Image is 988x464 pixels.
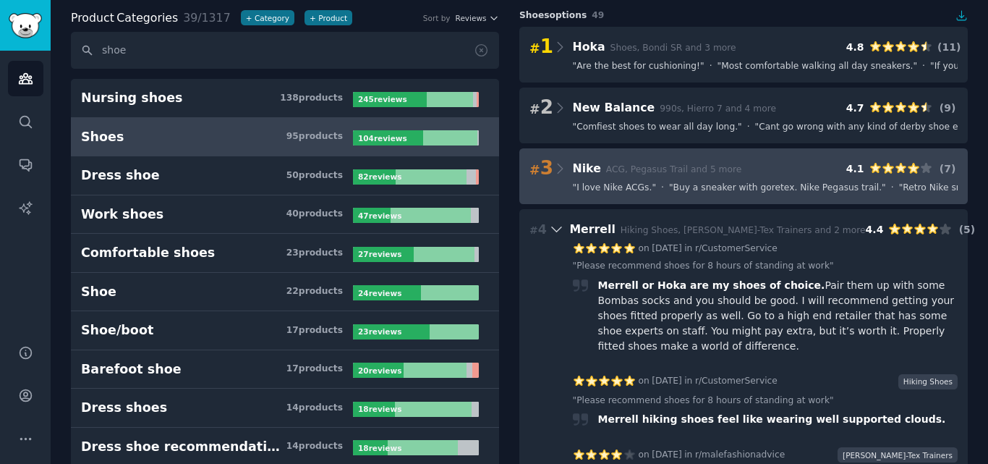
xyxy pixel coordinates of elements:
[71,79,499,118] a: Nursing shoes138products245reviews
[519,9,968,22] div: Shoes options
[81,166,160,185] div: Dress shoe
[838,447,958,463] div: [PERSON_NAME]-Tex Trainers
[358,211,401,220] b: 47 review s
[358,289,401,298] b: 24 review s
[710,60,712,73] span: ·
[652,375,681,388] a: [DATE]
[81,321,153,339] div: Shoe/boot
[423,13,451,23] div: Sort by
[573,60,704,73] span: " Are the best for cushioning! "
[286,363,343,376] div: 17 product s
[597,279,826,291] span: Merrell or Hoka are my shoes of choice.
[286,285,343,298] div: 22 product s
[71,273,499,312] a: Shoe22products24reviews
[529,35,553,59] span: 1
[71,311,499,350] a: Shoe/boot17products23reviews
[358,172,401,181] b: 82 review s
[529,157,553,180] span: 3
[684,449,692,462] span: in
[286,247,343,260] div: 23 product s
[246,13,252,23] span: +
[71,389,499,428] a: Dress shoes14products18reviews
[81,244,215,262] div: Comfortable shoes
[695,449,785,462] a: r/malefashionadvice
[957,222,977,237] div: ( 5 )
[846,161,864,177] div: 4.1
[286,169,343,182] div: 50 product s
[598,278,958,354] div: Pair them up with some Bombas socks and you should be good. I will recommend getting your shoes f...
[358,250,401,258] b: 27 review s
[358,405,401,413] b: 18 review s
[71,32,499,69] input: Search product categories
[71,156,499,195] a: Dress shoe50products82reviews
[846,101,864,116] div: 4.7
[9,13,42,38] img: GummySearch logo
[81,206,163,224] div: Work shoes
[286,402,343,415] div: 14 product s
[610,43,736,53] span: Shoes, Bondi SR and 3 more
[684,375,692,388] span: in
[286,130,343,143] div: 95 product s
[305,10,352,25] button: +Product
[358,134,407,143] b: 104 review s
[529,96,553,119] span: 2
[183,11,230,25] span: 39 / 1317
[81,399,167,417] div: Dress shoes
[280,92,343,105] div: 138 product s
[592,10,604,20] span: 49
[573,395,834,408] a: "Please recommend shoes for 8 hours of standing at work"
[71,195,499,235] a: Work shoes40products47reviews
[286,208,343,221] div: 40 product s
[866,222,884,237] div: 4.4
[71,350,499,389] a: Barefoot shoe17products20reviews
[639,242,650,256] span: on
[669,182,886,195] span: " Buy a sneaker with goretex. Nike Pegasus trail. "
[846,40,864,55] div: 4.8
[81,360,182,379] div: Barefoot shoe
[358,327,401,336] b: 23 review s
[747,121,750,134] span: ·
[937,161,958,177] div: ( 7 )
[358,95,407,104] b: 245 review s
[71,9,178,28] span: Categories
[81,283,116,301] div: Shoe
[573,101,655,114] span: New Balance
[661,182,664,195] span: ·
[695,375,778,388] a: r/CustomerService
[639,375,650,388] span: on
[71,234,499,273] a: Comfortable shoes23products27reviews
[358,366,401,375] b: 20 review s
[286,440,343,453] div: 14 product s
[71,9,114,28] span: Product
[529,224,538,236] span: #
[597,413,947,425] span: Merrell hiking shoes feel like wearing well supported clouds.
[606,164,741,174] span: ACG, Pegasus Trail and 5 more
[922,60,925,73] span: ·
[286,324,343,337] div: 17 product s
[529,102,540,117] span: #
[652,449,681,462] a: [DATE]
[573,121,742,134] span: " Comfiest shoes to wear all day long. "
[529,41,540,56] span: #
[71,118,499,157] a: Shoes95products104reviews
[310,13,316,23] span: +
[569,222,615,236] span: Merrell
[456,13,499,23] button: Reviews
[573,161,601,175] span: Nike
[937,101,958,116] div: ( 9 )
[573,182,657,195] span: " I love Nike ACGs. "
[755,121,985,134] span: " Cant go wrong with any kind of derby shoe either. "
[639,449,650,462] span: on
[937,40,958,55] div: ( 11 )
[660,104,776,114] span: 990s, Hierro 7 and 4 more
[81,128,124,146] div: Shoes
[891,182,894,195] span: ·
[241,10,294,25] button: +Category
[529,221,547,239] span: 4
[695,242,778,256] a: r/CustomerService
[621,225,866,235] span: Hiking Shoes, [PERSON_NAME]-Tex Trainers and 2 more
[898,374,958,389] div: Hiking Shoes
[652,242,681,256] a: [DATE]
